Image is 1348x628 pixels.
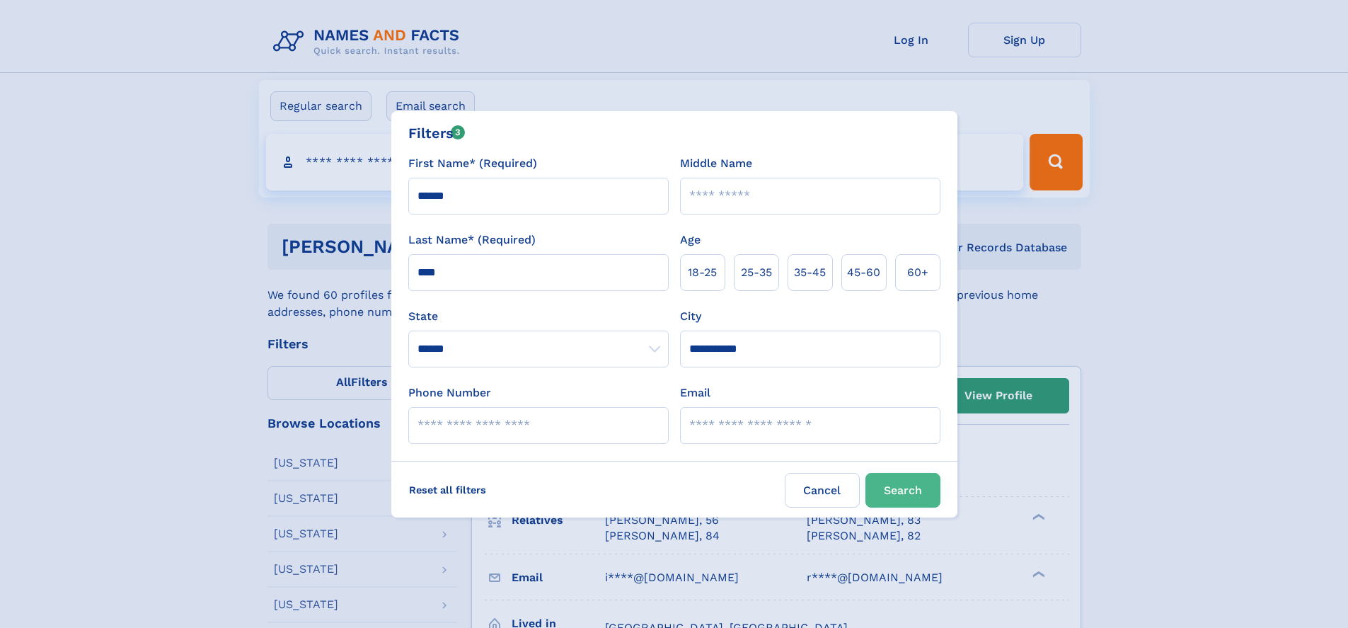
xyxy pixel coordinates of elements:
[408,232,536,249] label: Last Name* (Required)
[408,122,466,144] div: Filters
[785,473,860,508] label: Cancel
[408,155,537,172] label: First Name* (Required)
[680,155,752,172] label: Middle Name
[400,473,495,507] label: Reset all filters
[680,232,701,249] label: Age
[408,308,669,325] label: State
[680,308,701,325] label: City
[794,264,826,281] span: 35‑45
[680,384,710,401] label: Email
[688,264,717,281] span: 18‑25
[847,264,880,281] span: 45‑60
[741,264,772,281] span: 25‑35
[865,473,940,508] button: Search
[907,264,928,281] span: 60+
[408,384,491,401] label: Phone Number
